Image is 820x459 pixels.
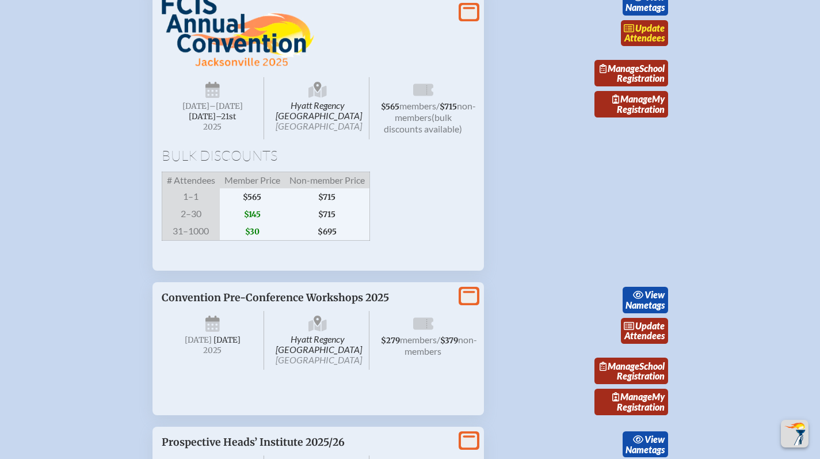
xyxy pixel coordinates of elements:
[781,420,808,447] button: Scroll Top
[635,320,665,331] span: update
[644,289,665,300] span: view
[266,77,369,139] span: Hyatt Regency [GEOGRAPHIC_DATA]
[600,63,639,74] span: Manage
[220,172,285,188] span: Member Price
[220,188,285,206] span: $565
[162,223,220,241] span: 31–1000
[400,334,437,345] span: members
[162,291,389,304] span: Convention Pre-Conference Workshops 2025
[266,311,369,370] span: Hyatt Regency [GEOGRAPHIC_DATA]
[594,60,668,86] a: ManageSchool Registration
[600,361,639,371] span: Manage
[185,335,212,345] span: [DATE]
[440,336,458,346] span: $379
[182,101,209,111] span: [DATE]
[594,389,668,415] a: ManageMy Registration
[171,123,255,131] span: 2025
[635,22,665,33] span: update
[621,318,668,344] a: updateAttendees
[213,335,241,345] span: [DATE]
[209,101,243,111] span: –[DATE]
[381,336,400,346] span: $279
[162,206,220,223] span: 2–30
[220,223,285,241] span: $30
[276,354,362,365] span: [GEOGRAPHIC_DATA]
[276,120,362,131] span: [GEOGRAPHIC_DATA]
[440,102,457,112] span: $715
[621,20,668,47] a: updateAttendees
[437,334,440,345] span: /
[612,93,652,104] span: Manage
[285,172,370,188] span: Non-member Price
[594,358,668,384] a: ManageSchool Registration
[623,431,668,458] a: viewNametags
[162,188,220,206] span: 1–1
[436,100,440,111] span: /
[395,100,476,123] span: non-members
[612,391,652,402] span: Manage
[162,149,475,162] h1: Bulk Discounts
[162,436,345,449] span: Prospective Heads’ Institute 2025/26
[220,206,285,223] span: $145
[594,91,668,117] a: ManageMy Registration
[285,206,370,223] span: $715
[381,102,399,112] span: $565
[644,434,665,445] span: view
[189,112,236,122] span: [DATE]–⁠21st
[405,334,477,356] span: non-members
[783,422,806,445] img: To the top
[162,172,220,188] span: # Attendees
[384,112,462,134] span: (bulk discounts available)
[285,188,370,206] span: $715
[171,346,255,355] span: 2025
[399,100,436,111] span: members
[285,223,370,241] span: $695
[623,287,668,313] a: viewNametags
